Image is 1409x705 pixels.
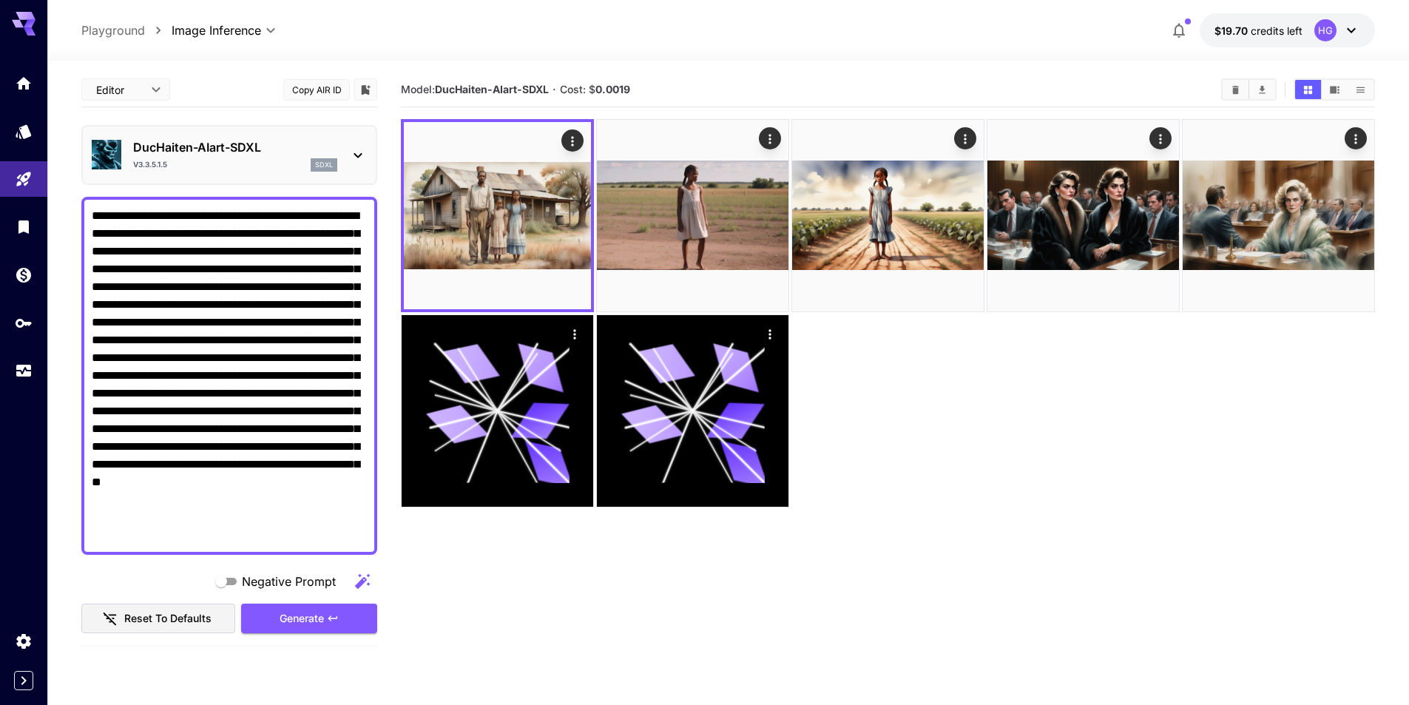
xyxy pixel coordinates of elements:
span: Editor [96,82,142,98]
button: Clear All [1223,80,1248,99]
div: Actions [1345,127,1367,149]
div: Models [15,122,33,141]
button: Show media in list view [1348,80,1373,99]
div: Wallet [15,266,33,284]
img: 9k= [404,122,591,309]
div: Show media in grid viewShow media in video viewShow media in list view [1294,78,1375,101]
div: Home [15,74,33,92]
img: 2Q== [597,120,788,311]
button: Show media in video view [1322,80,1348,99]
div: API Keys [15,314,33,332]
span: Generate [280,610,324,628]
button: Generate [241,604,377,634]
button: Show media in grid view [1295,80,1321,99]
img: Z [987,120,1179,311]
span: $19.70 [1214,24,1251,37]
div: HG [1314,19,1337,41]
span: credits left [1251,24,1302,37]
button: Expand sidebar [14,671,33,690]
div: Actions [561,129,584,152]
span: Cost: $ [560,83,630,95]
p: DucHaiten-AIart-SDXL [133,138,337,156]
button: Reset to defaults [81,604,235,634]
div: Clear AllDownload All [1221,78,1277,101]
div: Playground [15,170,33,189]
div: $19.701 [1214,23,1302,38]
b: DucHaiten-AIart-SDXL [435,83,549,95]
span: Image Inference [172,21,261,39]
div: DucHaiten-AIart-SDXLv3.3.5.1.5sdxl [92,132,367,178]
div: Actions [759,127,781,149]
div: Actions [759,323,781,345]
div: Actions [954,127,976,149]
button: Copy AIR ID [283,79,350,101]
img: 9k= [792,120,984,311]
span: Negative Prompt [242,573,336,590]
p: sdxl [315,160,333,170]
b: 0.0019 [595,83,630,95]
a: Playground [81,21,145,39]
div: Actions [564,323,586,345]
p: · [553,81,556,98]
div: Usage [15,362,33,380]
span: Model: [401,83,549,95]
img: 2Q== [1183,120,1374,311]
div: Library [15,217,33,236]
div: Settings [15,632,33,650]
nav: breadcrumb [81,21,172,39]
button: $19.701HG [1200,13,1375,47]
button: Add to library [359,81,372,98]
div: Actions [1149,127,1172,149]
p: v3.3.5.1.5 [133,159,167,170]
button: Download All [1249,80,1275,99]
